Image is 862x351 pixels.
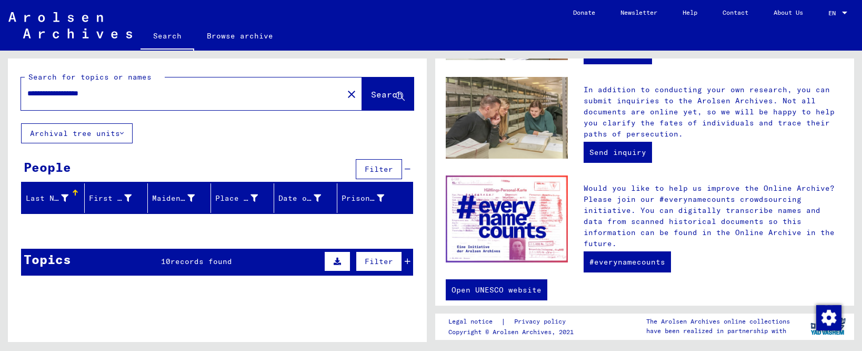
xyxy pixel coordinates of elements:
div: Place of Birth [215,193,258,204]
div: Prisoner # [342,193,384,204]
span: records found [171,257,232,266]
span: 10 [161,257,171,266]
p: Would you like to help us improve the Online Archive? Please join our #everynamecounts crowdsourc... [584,183,844,249]
mat-header-cell: Place of Birth [211,183,274,213]
div: Topics [24,250,71,269]
p: The Arolsen Archives online collections [646,317,790,326]
button: Archival tree units [21,123,133,143]
a: #everynamecounts [584,251,671,272]
a: Send inquiry [584,142,652,163]
mat-label: Search for topics or names [28,72,152,82]
span: Search [371,89,403,100]
a: Open UNESCO website [446,279,547,300]
p: Copyright © Arolsen Archives, 2021 [448,327,578,337]
div: Place of Birth [215,190,274,207]
img: inquiries.jpg [446,77,568,159]
p: In addition to conducting your own research, you can submit inquiries to the Arolsen Archives. No... [584,84,844,140]
div: Last Name [26,193,68,204]
mat-select-trigger: EN [828,9,836,17]
div: Maiden Name [152,190,211,207]
mat-icon: close [345,88,358,101]
a: Browse archive [194,23,286,48]
button: Filter [356,159,402,179]
div: Maiden Name [152,193,195,204]
button: Clear [341,83,362,104]
a: Search [141,23,194,51]
mat-header-cell: First Name [85,183,148,213]
div: Last Name [26,190,84,207]
div: First Name [89,193,132,204]
div: People [24,158,71,177]
button: Search [362,77,414,110]
button: Filter [356,251,402,271]
div: Prisoner # [342,190,400,207]
img: Arolsen_neg.svg [8,12,132,38]
div: | [448,316,578,327]
mat-header-cell: Maiden Name [148,183,211,213]
span: Filter [365,164,393,174]
a: Legal notice [448,316,501,327]
p: have been realized in partnership with [646,326,790,336]
a: Privacy policy [506,316,578,327]
img: enc.jpg [446,175,568,262]
span: Filter [365,257,393,266]
img: yv_logo.png [808,313,848,339]
div: Date of Birth [278,190,337,207]
img: Zustimmung ändern [816,305,841,330]
div: Zustimmung ändern [816,305,841,330]
div: First Name [89,190,147,207]
mat-header-cell: Prisoner # [337,183,413,213]
mat-header-cell: Date of Birth [274,183,337,213]
mat-header-cell: Last Name [22,183,85,213]
div: Date of Birth [278,193,321,204]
